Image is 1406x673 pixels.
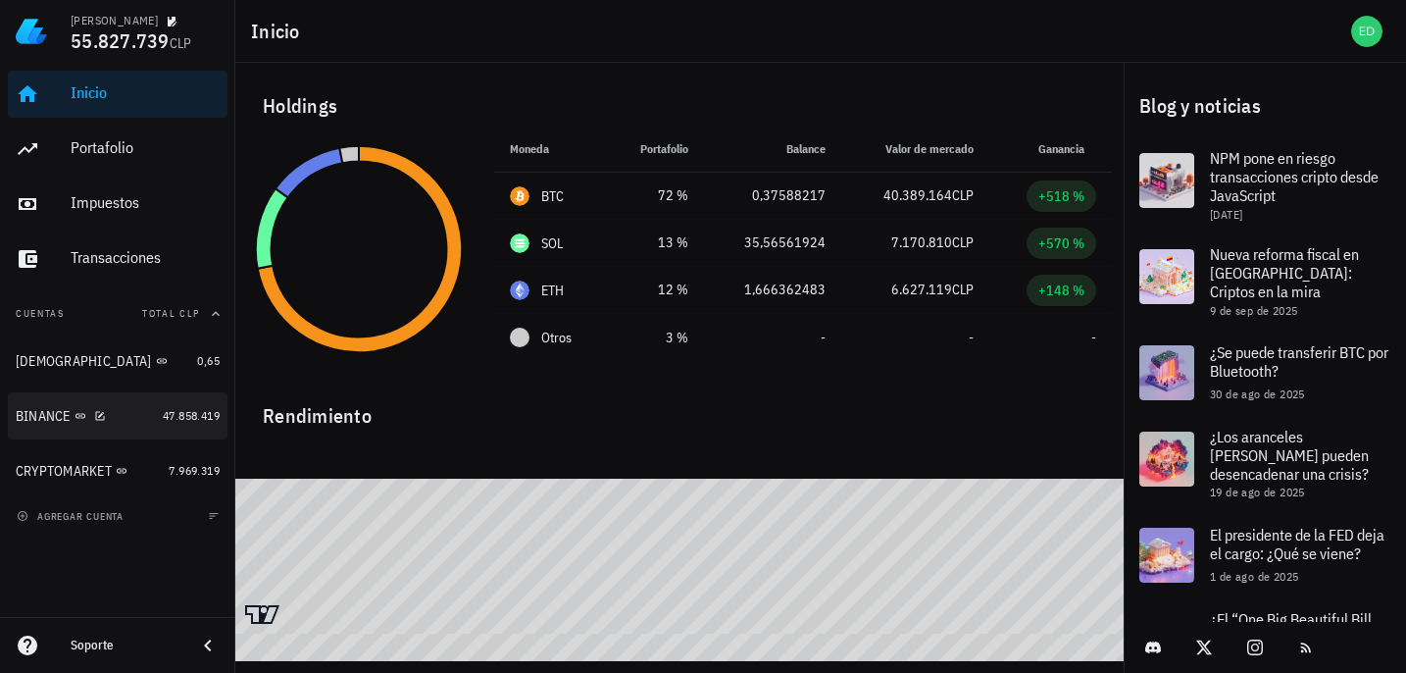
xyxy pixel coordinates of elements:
div: ETH-icon [510,281,529,300]
div: SOL [541,233,564,253]
a: Portafolio [8,126,227,173]
div: 72 % [624,185,689,206]
span: [DATE] [1210,207,1242,222]
span: - [821,329,826,346]
a: Impuestos [8,181,227,228]
div: Soporte [71,638,180,653]
span: 7.969.319 [169,463,220,478]
th: Balance [704,126,841,173]
div: 35,56561924 [720,233,826,253]
div: 3 % [624,328,689,348]
span: CLP [170,34,192,52]
div: Inicio [71,83,220,102]
span: Nueva reforma fiscal en [GEOGRAPHIC_DATA]: Criptos en la mira [1210,244,1359,301]
h1: Inicio [251,16,308,47]
div: 12 % [624,280,689,300]
span: CLP [952,281,974,298]
span: ¿Los aranceles [PERSON_NAME] pueden desencadenar una crisis? [1210,427,1369,484]
a: Transacciones [8,235,227,283]
div: CRYPTOMARKET [16,463,112,480]
span: - [1091,329,1096,346]
span: 0,65 [197,353,220,368]
div: 1,666362483 [720,280,826,300]
th: Portafolio [608,126,705,173]
a: Nueva reforma fiscal en [GEOGRAPHIC_DATA]: Criptos en la mira 9 de sep de 2025 [1124,233,1406,330]
div: Portafolio [71,138,220,157]
span: Total CLP [142,307,200,320]
span: 7.170.810 [891,233,952,251]
span: 47.858.419 [163,408,220,423]
a: ¿Se puede transferir BTC por Bluetooth? 30 de ago de 2025 [1124,330,1406,416]
div: +570 % [1038,233,1084,253]
th: Moneda [494,126,608,173]
div: SOL-icon [510,233,529,253]
div: BTC [541,186,565,206]
span: 30 de ago de 2025 [1210,387,1305,401]
span: - [969,329,974,346]
div: Holdings [247,75,1112,137]
div: Impuestos [71,193,220,212]
div: ETH [541,281,565,300]
a: Inicio [8,71,227,118]
span: agregar cuenta [21,510,124,523]
span: CLP [952,186,974,204]
span: NPM pone en riesgo transacciones cripto desde JavaScript [1210,148,1379,205]
div: 13 % [624,233,689,253]
a: [DEMOGRAPHIC_DATA] 0,65 [8,337,227,385]
a: NPM pone en riesgo transacciones cripto desde JavaScript [DATE] [1124,137,1406,233]
div: avatar [1351,16,1382,47]
div: +148 % [1038,281,1084,300]
span: Ganancia [1038,141,1096,156]
a: ¿Los aranceles [PERSON_NAME] pueden desencadenar una crisis? 19 de ago de 2025 [1124,416,1406,512]
button: CuentasTotal CLP [8,290,227,337]
button: agregar cuenta [12,506,132,526]
span: 19 de ago de 2025 [1210,485,1305,499]
a: CRYPTOMARKET 7.969.319 [8,447,227,494]
div: 0,37588217 [720,185,826,206]
th: Valor de mercado [841,126,989,173]
span: CLP [952,233,974,251]
span: El presidente de la FED deja el cargo: ¿Qué se viene? [1210,525,1384,563]
span: 55.827.739 [71,27,170,54]
span: 40.389.164 [883,186,952,204]
span: 9 de sep de 2025 [1210,303,1297,318]
div: [DEMOGRAPHIC_DATA] [16,353,152,370]
div: [PERSON_NAME] [71,13,158,28]
span: ¿Se puede transferir BTC por Bluetooth? [1210,342,1388,381]
div: BINANCE [16,408,71,425]
div: Blog y noticias [1124,75,1406,137]
div: Rendimiento [247,385,1112,432]
a: Charting by TradingView [245,605,279,624]
a: El presidente de la FED deja el cargo: ¿Qué se viene? 1 de ago de 2025 [1124,512,1406,598]
img: LedgiFi [16,16,47,47]
span: 1 de ago de 2025 [1210,569,1298,584]
div: +518 % [1038,186,1084,206]
div: Transacciones [71,248,220,267]
span: 6.627.119 [891,281,952,298]
a: BINANCE 47.858.419 [8,392,227,440]
span: Otros [541,328,572,348]
div: BTC-icon [510,186,529,206]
